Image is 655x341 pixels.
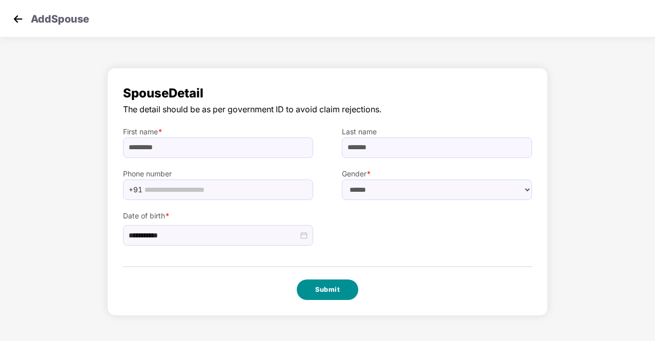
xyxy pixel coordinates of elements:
[297,279,358,300] button: Submit
[10,11,26,27] img: svg+xml;base64,PHN2ZyB4bWxucz0iaHR0cDovL3d3dy53My5vcmcvMjAwMC9zdmciIHdpZHRoPSIzMCIgaGVpZ2h0PSIzMC...
[342,168,532,179] label: Gender
[123,210,313,222] label: Date of birth
[123,126,313,137] label: First name
[123,168,313,179] label: Phone number
[123,84,532,103] span: Spouse Detail
[342,126,532,137] label: Last name
[123,103,532,116] span: The detail should be as per government ID to avoid claim rejections.
[31,11,89,24] p: Add Spouse
[129,182,142,197] span: +91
